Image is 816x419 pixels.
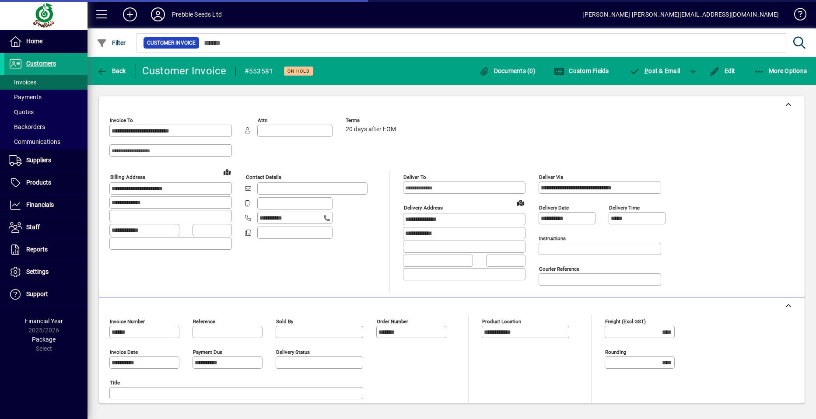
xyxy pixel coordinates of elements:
[245,64,273,78] div: #553581
[26,38,42,45] span: Home
[609,205,640,211] mat-label: Delivery time
[9,138,60,145] span: Communications
[752,63,809,79] button: More Options
[26,201,54,208] span: Financials
[32,336,56,343] span: Package
[4,119,88,134] a: Backorders
[116,7,144,22] button: Add
[9,79,36,86] span: Invoices
[26,60,56,67] span: Customers
[630,67,680,74] span: ost & Email
[539,266,579,272] mat-label: Courier Reference
[193,318,215,325] mat-label: Reference
[625,63,685,79] button: Post & Email
[4,105,88,119] a: Quotes
[172,7,222,21] div: Prebble Seeds Ltd
[26,268,49,275] span: Settings
[539,174,563,180] mat-label: Deliver via
[554,67,609,74] span: Custom Fields
[276,318,293,325] mat-label: Sold by
[144,7,172,22] button: Profile
[4,75,88,90] a: Invoices
[26,179,51,186] span: Products
[95,63,128,79] button: Back
[220,165,234,179] a: View on map
[346,118,398,123] span: Terms
[754,67,807,74] span: More Options
[605,349,626,355] mat-label: Rounding
[539,205,569,211] mat-label: Delivery date
[4,216,88,238] a: Staff
[110,380,120,386] mat-label: Title
[4,31,88,52] a: Home
[4,134,88,149] a: Communications
[26,246,48,253] span: Reports
[4,90,88,105] a: Payments
[25,318,63,325] span: Financial Year
[26,290,48,297] span: Support
[287,68,310,74] span: On hold
[346,126,396,133] span: 20 days after EOM
[582,7,779,21] div: [PERSON_NAME] [PERSON_NAME][EMAIL_ADDRESS][DOMAIN_NAME]
[26,223,40,230] span: Staff
[9,108,34,115] span: Quotes
[95,35,128,51] button: Filter
[276,349,310,355] mat-label: Delivery status
[142,64,227,78] div: Customer Invoice
[147,38,196,47] span: Customer Invoice
[788,2,805,30] a: Knowledge Base
[88,63,136,79] app-page-header-button: Back
[539,235,566,241] mat-label: Instructions
[476,63,538,79] button: Documents (0)
[193,349,222,355] mat-label: Payment due
[9,94,42,101] span: Payments
[26,157,51,164] span: Suppliers
[605,318,646,325] mat-label: Freight (excl GST)
[4,172,88,194] a: Products
[258,117,267,123] mat-label: Attn
[403,174,426,180] mat-label: Deliver To
[482,318,521,325] mat-label: Product location
[4,194,88,216] a: Financials
[110,318,145,325] mat-label: Invoice number
[9,123,45,130] span: Backorders
[97,39,126,46] span: Filter
[644,67,648,74] span: P
[110,117,133,123] mat-label: Invoice To
[4,261,88,283] a: Settings
[4,150,88,171] a: Suppliers
[4,283,88,305] a: Support
[97,67,126,74] span: Back
[377,318,408,325] mat-label: Order number
[479,67,536,74] span: Documents (0)
[707,63,738,79] button: Edit
[514,196,528,209] a: View on map
[552,63,611,79] button: Custom Fields
[4,239,88,261] a: Reports
[709,67,735,74] span: Edit
[110,349,138,355] mat-label: Invoice date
